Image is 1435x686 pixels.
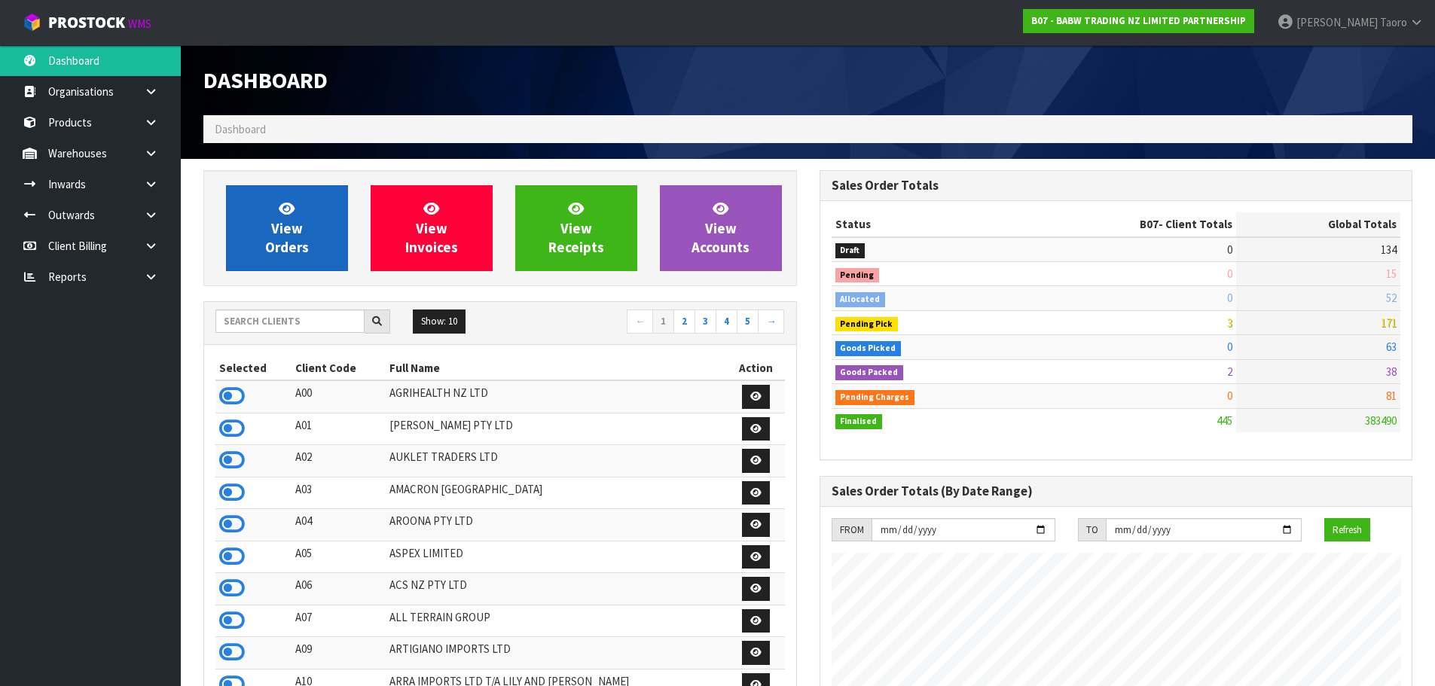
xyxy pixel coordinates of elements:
[1380,15,1407,29] span: Taoro
[832,212,1020,236] th: Status
[265,200,309,256] span: View Orders
[371,185,493,271] a: ViewInvoices
[1227,364,1232,379] span: 2
[1227,291,1232,305] span: 0
[511,309,785,336] nav: Page navigation
[1324,518,1370,542] button: Refresh
[386,477,727,509] td: AMACRON [GEOGRAPHIC_DATA]
[292,380,386,413] td: A00
[292,509,386,541] td: A04
[386,509,727,541] td: AROONA PTY LTD
[386,541,727,573] td: ASPEX LIMITED
[203,66,328,94] span: Dashboard
[292,541,386,573] td: A05
[292,637,386,669] td: A09
[1386,267,1397,281] span: 15
[23,13,41,32] img: cube-alt.png
[1227,242,1232,257] span: 0
[386,637,727,669] td: ARTIGIANO IMPORTS LTD
[1078,518,1106,542] div: TO
[692,200,750,256] span: View Accounts
[1365,413,1397,428] span: 383490
[386,413,727,445] td: [PERSON_NAME] PTY LTD
[835,414,883,429] span: Finalised
[548,200,604,256] span: View Receipts
[835,268,880,283] span: Pending
[48,13,125,32] span: ProStock
[292,356,386,380] th: Client Code
[128,17,151,31] small: WMS
[832,484,1401,498] h3: Sales Order Totals (By Date Range)
[413,309,466,334] button: Show: 10
[1386,340,1397,354] span: 63
[1386,291,1397,305] span: 52
[835,390,915,405] span: Pending Charges
[716,309,737,334] a: 4
[292,413,386,445] td: A01
[660,185,782,271] a: ViewAccounts
[215,309,365,333] input: Search clients
[1019,212,1236,236] th: - Client Totals
[1227,340,1232,354] span: 0
[728,356,785,380] th: Action
[386,356,727,380] th: Full Name
[1381,242,1397,257] span: 134
[1227,267,1232,281] span: 0
[1227,316,1232,330] span: 3
[835,365,904,380] span: Goods Packed
[695,309,716,334] a: 3
[215,122,266,136] span: Dashboard
[673,309,695,334] a: 2
[405,200,458,256] span: View Invoices
[1031,14,1246,27] strong: B07 - BABW TRADING NZ LIMITED PARTNERSHIP
[1140,217,1159,231] span: B07
[737,309,759,334] a: 5
[515,185,637,271] a: ViewReceipts
[835,317,899,332] span: Pending Pick
[386,445,727,477] td: AUKLET TRADERS LTD
[758,309,784,334] a: →
[627,309,653,334] a: ←
[386,573,727,605] td: ACS NZ PTY LTD
[1296,15,1378,29] span: [PERSON_NAME]
[1386,364,1397,379] span: 38
[832,178,1401,193] h3: Sales Order Totals
[1217,413,1232,428] span: 445
[1381,316,1397,330] span: 171
[835,243,866,258] span: Draft
[386,605,727,637] td: ALL TERRAIN GROUP
[1386,389,1397,403] span: 81
[386,380,727,413] td: AGRIHEALTH NZ LTD
[652,309,674,334] a: 1
[832,518,872,542] div: FROM
[835,341,902,356] span: Goods Picked
[835,292,886,307] span: Allocated
[1227,389,1232,403] span: 0
[215,356,292,380] th: Selected
[292,477,386,509] td: A03
[292,573,386,605] td: A06
[1023,9,1254,33] a: B07 - BABW TRADING NZ LIMITED PARTNERSHIP
[292,605,386,637] td: A07
[1236,212,1400,236] th: Global Totals
[292,445,386,477] td: A02
[226,185,348,271] a: ViewOrders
